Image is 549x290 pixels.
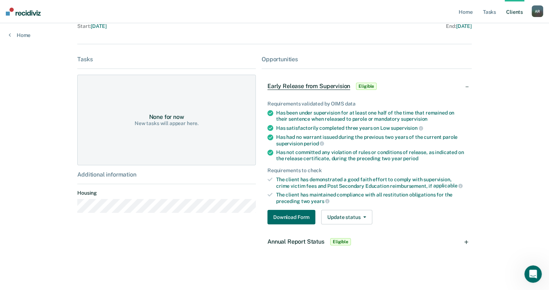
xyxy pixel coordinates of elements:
div: Annual Report StatusEligible [262,230,472,253]
div: Early Release from SupervisionEligible [262,75,472,98]
span: period [304,141,324,146]
span: Annual Report Status [267,238,324,245]
span: Early Release from Supervision [267,83,350,90]
div: End : [278,23,472,29]
div: Has satisfactorily completed three years on Low [276,125,466,131]
div: Has not committed any violation of rules or conditions of release, as indicated on the release ce... [276,149,466,162]
dt: Housing [77,190,256,196]
div: New tasks will appear here. [135,120,198,127]
iframe: Intercom live chat [524,265,542,283]
div: Requirements validated by OIMS data [267,101,466,107]
div: Opportunities [262,56,472,63]
a: Navigate to form link [267,210,318,224]
span: supervision [401,116,427,122]
div: The client has maintained compliance with all restitution obligations for the preceding two [276,192,466,204]
span: years [311,198,329,204]
div: The client has demonstrated a good faith effort to comply with supervision, crime victim fees and... [276,177,466,189]
span: applicable [433,183,463,188]
div: Start : [77,23,275,29]
div: Has been under supervision for at least one half of the time that remained on their sentence when... [276,110,466,122]
span: [DATE] [456,23,472,29]
button: Update status [321,210,372,224]
span: [DATE] [91,23,106,29]
div: None for now [149,113,184,120]
div: Tasks [77,56,256,63]
div: Has had no warrant issued during the previous two years of the current parole supervision [276,134,466,146]
div: A R [532,5,543,17]
img: Recidiviz [6,8,41,16]
div: Additional information [77,171,256,178]
span: period [403,156,418,161]
span: supervision [391,125,423,131]
span: Eligible [330,238,351,245]
div: Requirements to check [267,167,466,174]
a: Home [9,32,30,38]
span: Eligible [356,83,377,90]
button: AR [532,5,543,17]
button: Download Form [267,210,315,224]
